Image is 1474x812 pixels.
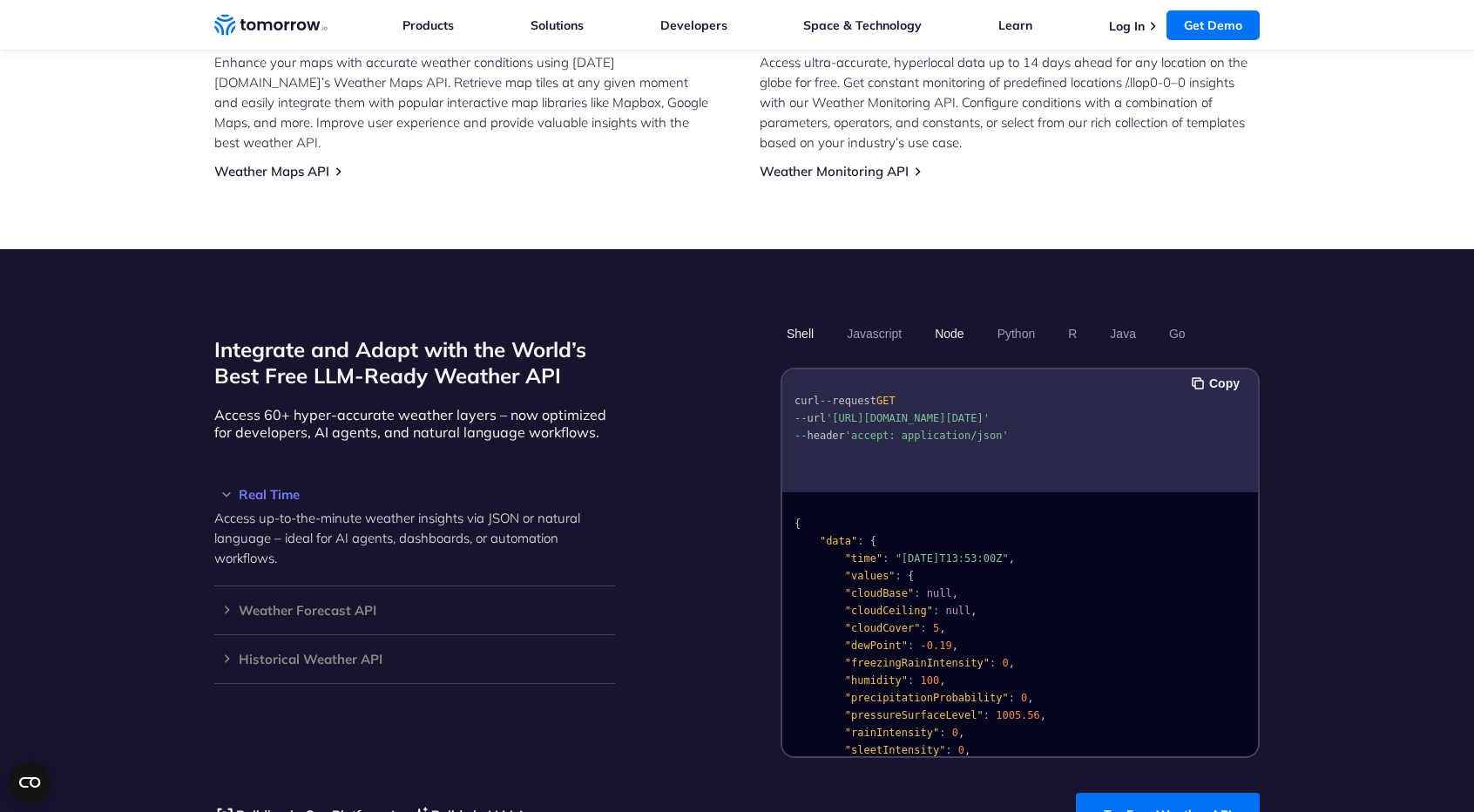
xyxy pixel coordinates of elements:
span: "pressureSurfaceLevel" [845,709,984,721]
a: Log In [1109,18,1145,34]
span: 5 [933,622,939,634]
span: 1005.56 [996,709,1040,721]
span: : [921,622,927,634]
span: , [952,587,958,599]
span: -- [794,412,807,424]
span: : [896,570,902,582]
a: Home link [214,12,328,38]
span: , [1027,692,1033,704]
p: Access 60+ hyper-accurate weather layers – now optimized for developers, AI agents, and natural l... [214,406,615,441]
span: header [807,430,844,442]
span: "cloudCover" [845,622,921,634]
span: GET [876,395,896,407]
span: curl [794,395,820,407]
span: null [927,587,952,599]
a: Products [402,17,454,33]
span: "values" [845,570,896,582]
span: : [945,744,951,756]
span: , [958,727,964,739]
span: : [933,605,939,617]
button: Go [1163,319,1192,348]
h3: Historical Weather API [214,653,615,666]
button: Open CMP widget [9,761,51,803]
span: null [945,605,970,617]
button: R [1062,319,1083,348]
span: , [952,639,958,652]
span: : [908,674,914,687]
a: Space & Technology [803,17,922,33]
span: : [908,639,914,652]
button: Shell [781,319,820,348]
span: "cloudCeiling" [845,605,933,617]
span: 0.19 [927,639,952,652]
span: : [984,709,990,721]
p: Access up-to-the-minute weather insights via JSON or natural language – ideal for AI agents, dash... [214,508,615,568]
button: Python [991,319,1042,348]
span: : [914,587,920,599]
span: request [832,395,876,407]
h3: Weather Forecast API [214,604,615,617]
span: "sleetIntensity" [845,744,946,756]
span: "freezingRainIntensity" [845,657,990,669]
span: "cloudBase" [845,587,914,599]
a: Solutions [531,17,584,33]
p: Enhance your maps with accurate weather conditions using [DATE][DOMAIN_NAME]’s Weather Maps API. ... [214,52,714,152]
span: 0 [1002,657,1008,669]
span: , [970,605,977,617]
span: '[URL][DOMAIN_NAME][DATE]' [826,412,990,424]
span: , [964,744,970,756]
h3: Real Time [214,488,615,501]
a: Get Demo [1166,10,1260,40]
span: { [870,535,876,547]
p: Access ultra-accurate, hyperlocal data up to 14 days ahead for any location on the globe for free... [760,52,1260,152]
span: : [990,657,996,669]
span: , [1009,657,1015,669]
span: : [857,535,863,547]
span: , [1040,709,1046,721]
a: Weather Monitoring API [760,163,909,179]
span: { [794,518,801,530]
span: "rainIntensity" [845,727,939,739]
span: "humidity" [845,674,908,687]
span: , [939,674,945,687]
span: : [939,727,945,739]
span: "dewPoint" [845,639,908,652]
span: -- [794,430,807,442]
span: "time" [845,552,882,565]
span: - [921,639,927,652]
button: Javascript [841,319,908,348]
button: Java [1104,319,1142,348]
button: Copy [1192,374,1245,393]
span: { [908,570,914,582]
span: -- [820,395,832,407]
a: Developers [660,17,727,33]
h2: Integrate and Adapt with the World’s Best Free LLM-Ready Weather API [214,336,615,389]
span: : [1009,692,1015,704]
span: , [939,622,945,634]
a: Weather Maps API [214,163,329,179]
span: 'accept: application/json' [845,430,1009,442]
span: "data" [820,535,857,547]
span: "precipitationProbability" [845,692,1009,704]
span: 0 [1021,692,1027,704]
span: "[DATE]T13:53:00Z" [896,552,1009,565]
span: 0 [952,727,958,739]
button: Node [929,319,970,348]
span: 100 [921,674,940,687]
span: : [882,552,889,565]
span: , [1009,552,1015,565]
span: 0 [958,744,964,756]
span: url [807,412,826,424]
a: Learn [998,17,1032,33]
